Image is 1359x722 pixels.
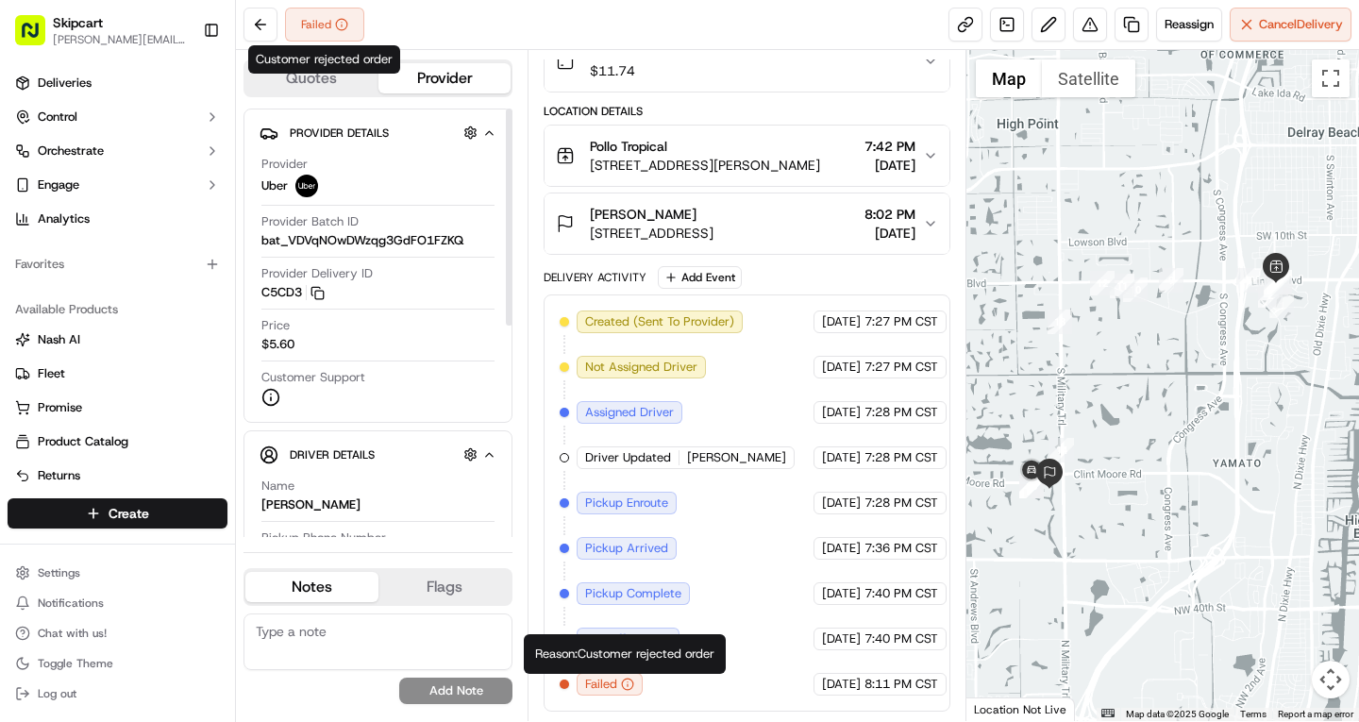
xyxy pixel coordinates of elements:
[38,686,76,701] span: Log out
[590,205,696,224] span: [PERSON_NAME]
[285,8,364,42] button: Failed
[38,467,80,484] span: Returns
[1165,16,1214,33] span: Reassign
[971,697,1033,721] a: Open this area in Google Maps (opens a new window)
[53,32,188,47] button: [PERSON_NAME][EMAIL_ADDRESS][PERSON_NAME][DOMAIN_NAME]
[38,565,80,580] span: Settings
[38,210,90,227] span: Analytics
[1110,274,1134,298] div: 11
[822,359,861,376] span: [DATE]
[585,449,671,466] span: Driver Updated
[1156,8,1222,42] button: Reassign
[658,266,742,289] button: Add Event
[261,156,308,173] span: Provider
[15,467,220,484] a: Returns
[822,585,861,602] span: [DATE]
[133,319,228,334] a: Powered byPylon
[1019,474,1044,498] div: 18
[261,317,290,334] span: Price
[38,143,104,160] span: Orchestrate
[8,8,195,53] button: Skipcart[PERSON_NAME][EMAIL_ADDRESS][PERSON_NAME][DOMAIN_NAME]
[864,630,938,647] span: 7:40 PM CST
[1265,270,1289,294] div: 5
[38,626,107,641] span: Chat with us!
[159,276,175,291] div: 💻
[585,540,668,557] span: Pickup Arrived
[545,126,948,186] button: Pollo Tropical[STREET_ADDRESS][PERSON_NAME]7:42 PM[DATE]
[38,399,82,416] span: Promise
[19,180,53,214] img: 1736555255976-a54dd68f-1ca7-489b-9aae-adbdc363a1c4
[8,249,227,279] div: Favorites
[15,433,220,450] a: Product Catalog
[864,676,938,693] span: 8:11 PM CST
[15,331,220,348] a: Nash AI
[109,504,149,523] span: Create
[1049,438,1074,462] div: 14
[1240,709,1267,719] a: Terms (opens in new tab)
[38,596,104,611] span: Notifications
[49,122,340,142] input: Got a question? Start typing here...
[864,540,938,557] span: 7:36 PM CST
[966,697,1075,721] div: Location Not Live
[590,137,667,156] span: Pollo Tropical
[245,63,378,93] button: Quotes
[8,680,227,707] button: Log out
[590,61,635,80] span: $11.74
[38,75,92,92] span: Deliveries
[1230,8,1351,42] button: CancelDelivery
[8,461,227,491] button: Returns
[261,265,373,282] span: Provider Delivery ID
[260,117,496,148] button: Provider Details
[1269,294,1294,318] div: 1
[378,572,512,602] button: Flags
[19,76,344,106] p: Welcome 👋
[1159,268,1183,293] div: 9
[544,104,949,119] div: Location Details
[1126,709,1229,719] span: Map data ©2025 Google
[864,404,938,421] span: 7:28 PM CST
[687,449,786,466] span: [PERSON_NAME]
[585,404,674,421] span: Assigned Driver
[864,137,915,156] span: 7:42 PM
[822,630,861,647] span: [DATE]
[8,325,227,355] button: Nash AI
[8,560,227,586] button: Settings
[864,205,915,224] span: 8:02 PM
[585,495,668,512] span: Pickup Enroute
[822,540,861,557] span: [DATE]
[152,266,310,300] a: 💻API Documentation
[585,630,671,647] span: Dropoff Enroute
[545,31,948,92] button: N/A$11.74
[11,266,152,300] a: 📗Knowledge Base
[261,232,463,249] span: bat_VDVqNOwDWzqg3GdFO1FZKQ
[1048,310,1072,334] div: 13
[1101,709,1115,717] button: Keyboard shortcuts
[822,676,861,693] span: [DATE]
[8,498,227,529] button: Create
[261,478,294,495] span: Name
[321,186,344,209] button: Start new chat
[295,175,318,197] img: uber-new-logo.jpeg
[1042,59,1135,97] button: Show satellite imagery
[1259,16,1343,33] span: Cancel Delivery
[261,496,361,513] div: [PERSON_NAME]
[864,313,938,330] span: 7:27 PM CST
[38,331,80,348] span: Nash AI
[8,650,227,677] button: Toggle Theme
[261,177,288,194] span: Uber
[590,156,820,175] span: [STREET_ADDRESS][PERSON_NAME]
[585,585,681,602] span: Pickup Complete
[1264,273,1288,297] div: 7
[822,449,861,466] span: [DATE]
[53,13,103,32] button: Skipcart
[245,572,378,602] button: Notes
[1312,661,1350,698] button: Map camera controls
[585,359,697,376] span: Not Assigned Driver
[1267,270,1292,294] div: 4
[864,359,938,376] span: 7:27 PM CST
[248,45,400,74] div: Customer rejected order
[1312,59,1350,97] button: Toggle fullscreen view
[8,590,227,616] button: Notifications
[261,336,294,353] span: $5.60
